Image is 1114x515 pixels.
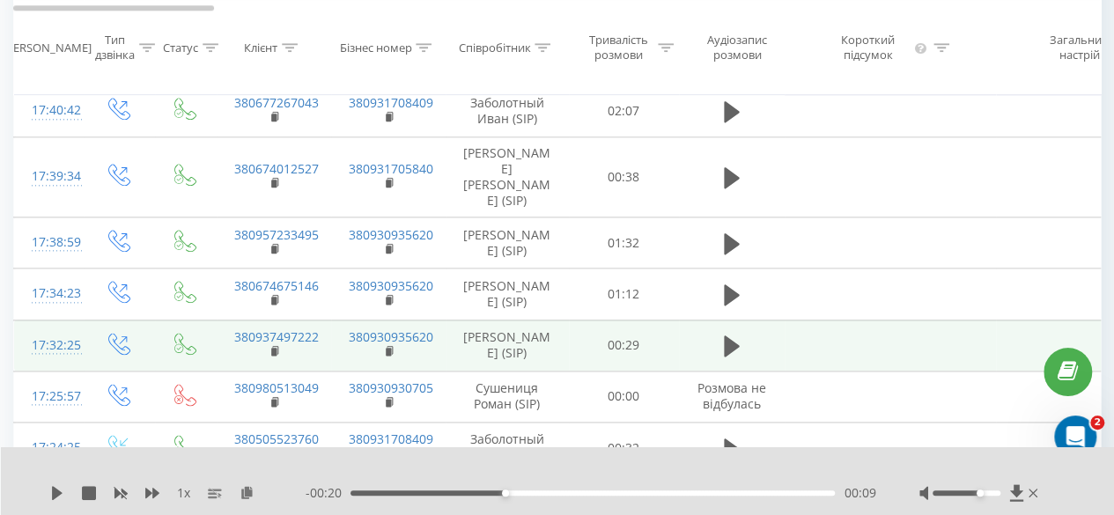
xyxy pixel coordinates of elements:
[32,225,67,260] div: 17:38:59
[446,136,569,217] td: [PERSON_NAME] [PERSON_NAME] (SIP)
[697,379,766,412] span: Розмова не відбулась
[32,328,67,363] div: 17:32:25
[306,484,350,502] span: - 00:20
[977,489,984,497] div: Accessibility label
[234,160,319,177] a: 380674012527
[177,484,190,502] span: 1 x
[349,379,433,396] a: 380930930705
[32,430,67,465] div: 17:24:25
[502,489,509,497] div: Accessibility label
[234,328,319,345] a: 380937497222
[349,226,433,243] a: 380930935620
[569,269,679,320] td: 01:12
[569,217,679,269] td: 01:32
[569,136,679,217] td: 00:38
[569,85,679,136] td: 02:07
[349,328,433,345] a: 380930935620
[32,276,67,311] div: 17:34:23
[234,94,319,111] a: 380677267043
[694,33,779,63] div: Аудіозапис розмови
[446,269,569,320] td: [PERSON_NAME] (SIP)
[458,40,530,55] div: Співробітник
[446,85,569,136] td: Заболотный Иван (SIP)
[3,40,92,55] div: [PERSON_NAME]
[234,226,319,243] a: 380957233495
[244,40,277,55] div: Клієнт
[349,160,433,177] a: 380931705840
[32,93,67,128] div: 17:40:42
[446,371,569,422] td: Сушениця Роман (SIP)
[349,277,433,294] a: 380930935620
[32,379,67,414] div: 17:25:57
[32,159,67,194] div: 17:39:34
[844,484,875,502] span: 00:09
[446,320,569,371] td: [PERSON_NAME] (SIP)
[569,423,679,474] td: 00:32
[446,217,569,269] td: [PERSON_NAME] (SIP)
[234,277,319,294] a: 380674675146
[234,379,319,396] a: 380980513049
[349,94,433,111] a: 380931708409
[826,33,911,63] div: Короткий підсумок
[584,33,653,63] div: Тривалість розмови
[569,320,679,371] td: 00:29
[234,430,319,447] a: 380505523760
[446,423,569,474] td: Заболотный Иван (SIP)
[1054,416,1096,458] iframe: Intercom live chat
[163,40,198,55] div: Статус
[349,430,433,447] a: 380931708409
[339,40,411,55] div: Бізнес номер
[569,371,679,422] td: 00:00
[95,33,135,63] div: Тип дзвінка
[1090,416,1104,430] span: 2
